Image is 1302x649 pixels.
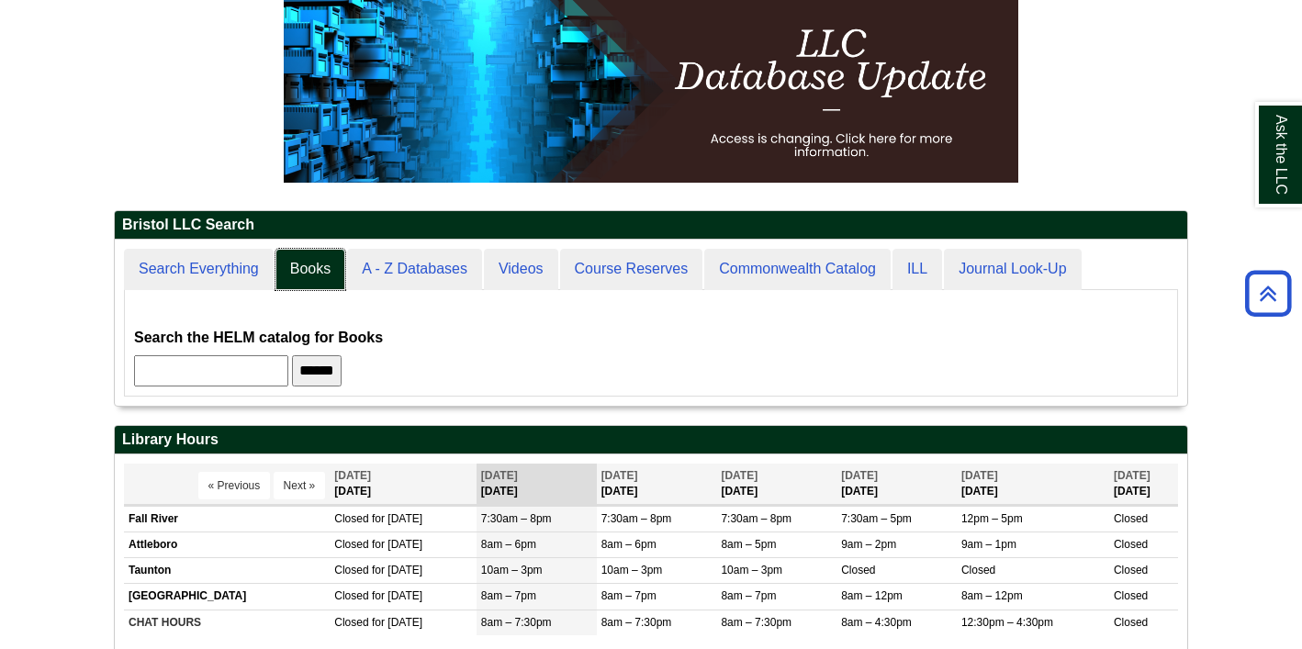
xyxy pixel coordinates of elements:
span: Closed [334,616,368,629]
span: [DATE] [1114,469,1150,482]
h2: Library Hours [115,426,1187,454]
th: [DATE] [597,464,717,505]
th: [DATE] [716,464,836,505]
td: CHAT HOURS [124,610,330,635]
th: [DATE] [1109,464,1178,505]
span: 9am – 1pm [961,538,1016,551]
a: Back to Top [1239,281,1297,306]
span: 8am – 7pm [721,589,776,602]
a: Journal Look-Up [944,249,1081,290]
span: for [DATE] [372,564,422,576]
span: Closed [1114,538,1148,551]
span: 8am – 6pm [481,538,536,551]
span: Closed [334,589,368,602]
td: Fall River [124,507,330,532]
button: Next » [274,472,326,499]
span: Closed [1114,616,1148,629]
span: 7:30am – 5pm [841,512,912,525]
span: 8am – 5pm [721,538,776,551]
button: « Previous [198,472,271,499]
span: Closed [334,512,368,525]
a: ILL [892,249,942,290]
a: Commonwealth Catalog [704,249,891,290]
h2: Bristol LLC Search [115,211,1187,240]
span: Closed [334,538,368,551]
label: Search the HELM catalog for Books [134,325,383,351]
td: [GEOGRAPHIC_DATA] [124,584,330,610]
span: 8am – 7pm [481,589,536,602]
span: 8am – 7:30pm [601,616,672,629]
th: [DATE] [957,464,1109,505]
span: for [DATE] [372,538,422,551]
span: 7:30am – 8pm [721,512,791,525]
span: 8am – 12pm [961,589,1023,602]
a: A - Z Databases [347,249,482,290]
th: [DATE] [477,464,597,505]
th: [DATE] [836,464,957,505]
span: 7:30am – 8pm [481,512,552,525]
span: 8am – 7:30pm [721,616,791,629]
span: Closed [961,564,995,576]
span: [DATE] [841,469,878,482]
td: Taunton [124,558,330,584]
span: for [DATE] [372,589,422,602]
span: 8am – 7:30pm [481,616,552,629]
span: Closed [334,564,368,576]
span: [DATE] [481,469,518,482]
span: 8am – 4:30pm [841,616,912,629]
div: Books [134,299,1168,386]
span: 10am – 3pm [721,564,782,576]
span: Closed [1114,564,1148,576]
span: 12:30pm – 4:30pm [961,616,1053,629]
td: Attleboro [124,532,330,558]
span: [DATE] [334,469,371,482]
th: [DATE] [330,464,477,505]
span: 8am – 6pm [601,538,657,551]
span: 12pm – 5pm [961,512,1023,525]
a: Search Everything [124,249,274,290]
a: Books [275,249,345,290]
span: for [DATE] [372,616,422,629]
span: Closed [841,564,875,576]
span: 8am – 12pm [841,589,903,602]
a: Course Reserves [560,249,703,290]
span: for [DATE] [372,512,422,525]
span: [DATE] [961,469,998,482]
span: 8am – 7pm [601,589,657,602]
span: [DATE] [721,469,758,482]
span: Closed [1114,512,1148,525]
span: 10am – 3pm [601,564,663,576]
span: Closed [1114,589,1148,602]
a: Videos [484,249,558,290]
span: 9am – 2pm [841,538,896,551]
span: [DATE] [601,469,638,482]
span: 10am – 3pm [481,564,543,576]
span: 7:30am – 8pm [601,512,672,525]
